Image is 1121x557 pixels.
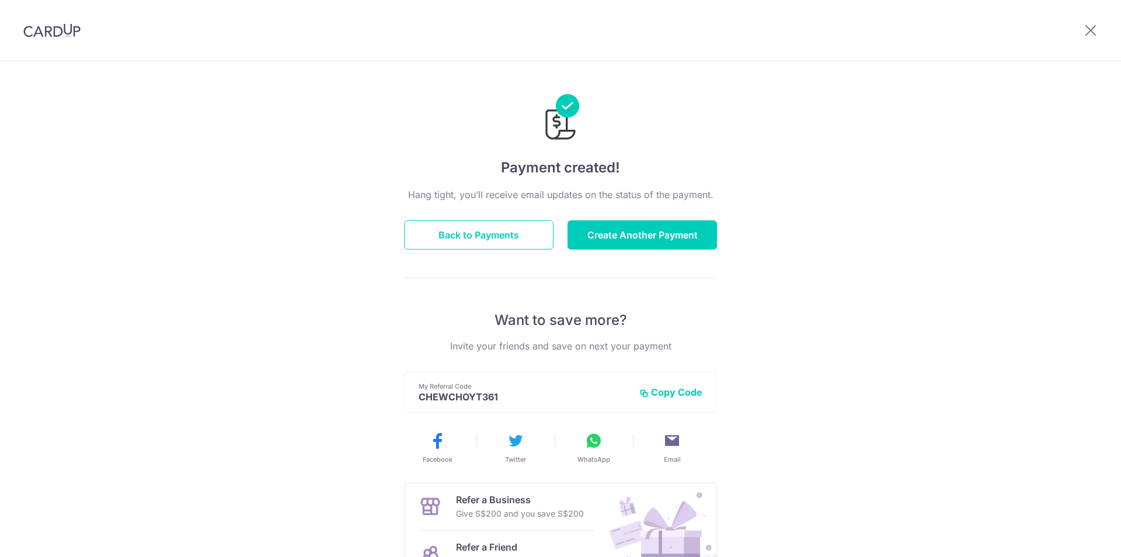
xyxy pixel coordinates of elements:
[456,540,573,554] p: Refer a Friend
[456,493,584,507] p: Refer a Business
[403,431,472,464] button: Facebook
[542,94,579,143] img: Payments
[639,386,702,398] button: Copy Code
[404,339,717,353] p: Invite your friends and save on next your payment
[481,431,550,464] button: Twitter
[423,455,452,464] span: Facebook
[638,431,706,464] button: Email
[664,455,681,464] span: Email
[23,23,81,37] img: CardUp
[404,188,717,202] p: Hang tight, you’ll receive email updates on the status of the payment.
[419,382,630,391] p: My Referral Code
[419,391,630,403] p: CHEWCHOYT361
[568,220,717,250] button: Create Another Payment
[404,311,717,330] p: Want to save more?
[404,157,717,178] h4: Payment created!
[559,431,628,464] button: WhatsApp
[404,220,553,250] button: Back to Payments
[505,455,526,464] span: Twitter
[456,507,584,521] p: Give S$200 and you save S$200
[577,455,610,464] span: WhatsApp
